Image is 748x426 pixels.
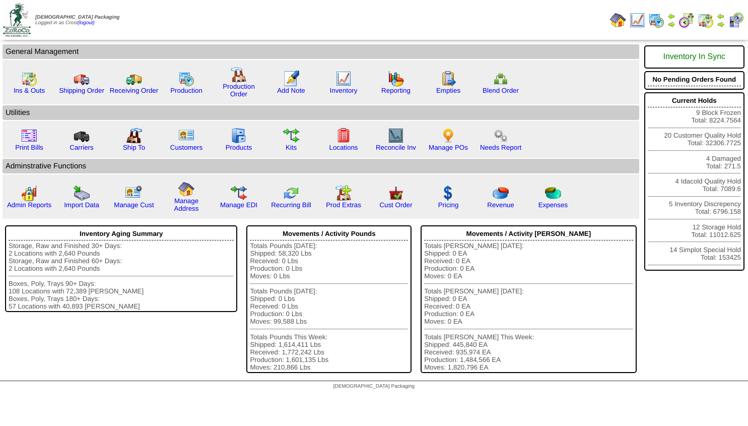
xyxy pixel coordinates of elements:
img: line_graph.gif [335,71,352,87]
td: General Management [3,44,639,59]
img: truck3.gif [74,128,90,144]
img: orders.gif [283,71,299,87]
a: Add Note [277,87,305,94]
a: Inventory [330,87,358,94]
a: Production [170,87,202,94]
td: Adminstrative Functions [3,159,639,173]
a: Products [226,144,252,151]
img: calendarcustomer.gif [728,12,744,28]
a: Reconcile Inv [376,144,416,151]
a: Manage Cust [114,201,154,209]
img: pie_chart.png [493,185,509,201]
img: truck.gif [74,71,90,87]
img: edi.gif [231,185,247,201]
div: Storage, Raw and Finished 30+ Days: 2 Locations with 2,640 Pounds Storage, Raw and Finished 60+ D... [9,242,234,310]
div: 9 Block Frozen Total: 8224.7564 20 Customer Quality Hold Total: 32306.7725 4 Damaged Total: 271.5... [644,92,744,271]
img: home.gif [178,181,194,197]
img: locations.gif [335,128,352,144]
a: Manage EDI [220,201,257,209]
a: Carriers [70,144,93,151]
img: pie_chart2.png [545,185,561,201]
a: Receiving Order [110,87,158,94]
span: [DEMOGRAPHIC_DATA] Packaging [35,15,119,20]
img: truck2.gif [126,71,142,87]
a: Manage Address [174,197,199,212]
img: po.png [440,128,456,144]
img: arrowleft.gif [717,12,725,20]
a: Print Bills [15,144,43,151]
img: invoice2.gif [21,128,37,144]
a: Locations [329,144,358,151]
img: workorder.gif [440,71,456,87]
img: zoroco-logo-small.webp [3,3,31,37]
span: [DEMOGRAPHIC_DATA] Packaging [333,384,415,389]
img: network.png [493,71,509,87]
a: Expenses [538,201,568,209]
a: Ship To [123,144,145,151]
div: Inventory In Sync [648,47,741,67]
div: No Pending Orders Found [648,73,741,86]
img: workflow.png [493,128,509,144]
a: Empties [436,87,460,94]
a: Ins & Outs [14,87,45,94]
a: Import Data [64,201,99,209]
a: Blend Order [483,87,519,94]
div: Movements / Activity [PERSON_NAME] [424,227,633,240]
a: Revenue [487,201,514,209]
a: Production Order [223,83,255,98]
img: calendarinout.gif [21,71,37,87]
img: arrowright.gif [717,20,725,28]
a: (logout) [78,20,95,26]
span: Logged in as Crost [35,15,119,26]
img: calendarprod.gif [648,12,664,28]
img: import.gif [74,185,90,201]
a: Customers [170,144,202,151]
a: Reporting [381,87,411,94]
img: graph.gif [388,71,404,87]
img: cabinet.gif [231,128,247,144]
div: Inventory Aging Summary [9,227,234,240]
a: Kits [286,144,297,151]
img: dollar.gif [440,185,456,201]
a: Needs Report [480,144,521,151]
a: Recurring Bill [271,201,311,209]
a: Admin Reports [7,201,51,209]
img: factory2.gif [126,128,142,144]
img: factory.gif [231,67,247,83]
a: Shipping Order [59,87,104,94]
img: line_graph.gif [629,12,645,28]
div: Totals Pounds [DATE]: Shipped: 58,320 Lbs Received: 0 Lbs Production: 0 Lbs Moves: 0 Lbs Totals P... [250,242,408,371]
img: arrowleft.gif [667,12,675,20]
img: customers.gif [178,128,194,144]
a: Prod Extras [326,201,361,209]
img: managecust.png [125,185,144,201]
a: Manage POs [429,144,468,151]
a: Pricing [438,201,459,209]
img: arrowright.gif [667,20,675,28]
img: calendarinout.gif [698,12,714,28]
img: calendarblend.gif [678,12,695,28]
a: Cust Order [379,201,412,209]
div: Movements / Activity Pounds [250,227,408,240]
div: Current Holds [648,94,741,107]
img: line_graph2.gif [388,128,404,144]
img: home.gif [610,12,626,28]
td: Utilities [3,105,639,120]
img: workflow.gif [283,128,299,144]
img: calendarprod.gif [178,71,194,87]
img: reconcile.gif [283,185,299,201]
div: Totals [PERSON_NAME] [DATE]: Shipped: 0 EA Received: 0 EA Production: 0 EA Moves: 0 EA Totals [PE... [424,242,633,371]
img: graph2.png [21,185,37,201]
img: cust_order.png [388,185,404,201]
img: prodextras.gif [335,185,352,201]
